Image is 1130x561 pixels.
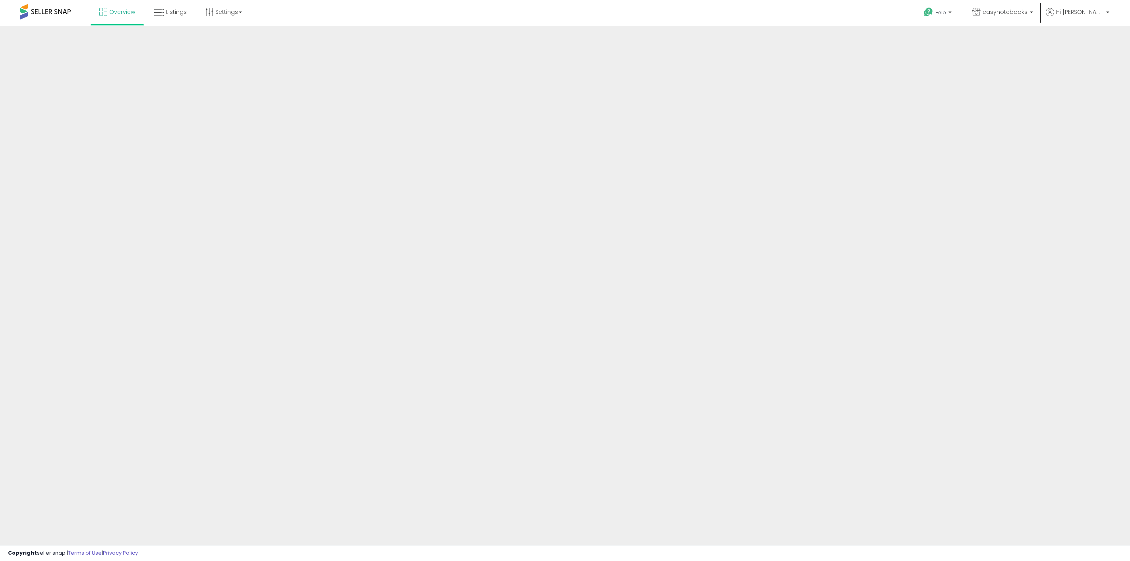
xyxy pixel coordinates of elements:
[1056,8,1104,16] span: Hi [PERSON_NAME]
[1046,8,1109,26] a: Hi [PERSON_NAME]
[923,7,933,17] i: Get Help
[109,8,135,16] span: Overview
[983,8,1027,16] span: easynotebooks
[917,1,960,26] a: Help
[166,8,187,16] span: Listings
[935,9,946,16] span: Help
